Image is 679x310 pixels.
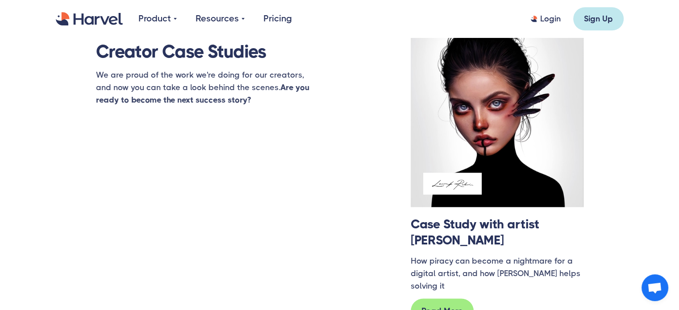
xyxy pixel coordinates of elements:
[411,216,583,255] a: Case Study with artist [PERSON_NAME]
[96,41,318,62] h4: Creator Case Studies
[56,12,123,26] a: home
[263,12,292,25] a: Pricing
[138,12,177,25] div: Product
[196,12,245,25] div: Resources
[573,7,624,30] a: Sign Up
[540,13,561,24] div: Login
[584,13,613,24] div: Sign Up
[138,12,171,25] div: Product
[642,274,668,301] div: Open chat
[531,13,561,24] a: Login
[411,216,583,248] h3: Case Study with artist [PERSON_NAME]
[411,255,583,292] div: How piracy can become a nightmare for a digital artist, and how [PERSON_NAME] helps solving it
[96,69,318,119] div: We are proud of the work we're doing for our creators, and now you can take a look behind the sce...
[196,12,239,25] div: Resources
[96,83,309,104] strong: Are you ready to become the next success story?
[96,123,318,298] iframe: X Post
